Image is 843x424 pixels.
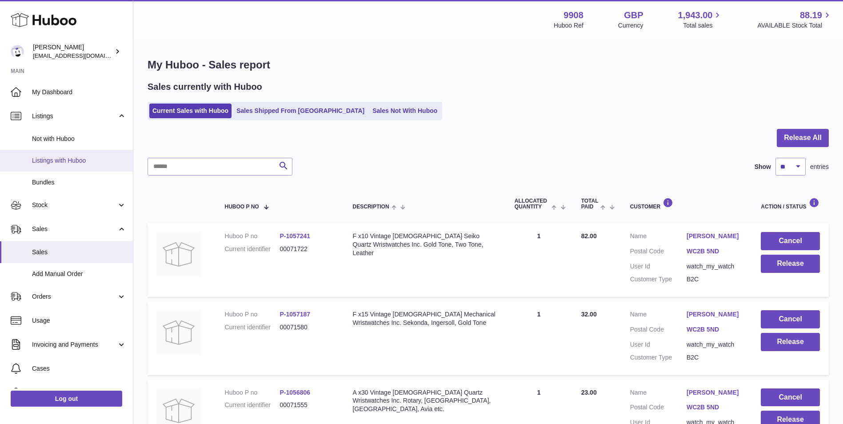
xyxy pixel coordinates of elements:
strong: GBP [624,9,643,21]
span: ALLOCATED Quantity [515,198,549,210]
span: Stock [32,201,117,209]
label: Show [755,163,771,171]
div: Action / Status [761,198,820,210]
a: [PERSON_NAME] [687,232,743,240]
button: Cancel [761,310,820,328]
div: Currency [618,21,643,30]
a: [PERSON_NAME] [687,388,743,397]
div: Customer [630,198,743,210]
span: Sales [32,225,117,233]
dt: Current identifier [225,401,280,409]
a: P-1057187 [280,311,311,318]
dd: watch_my_watch [687,340,743,349]
dd: 00071580 [280,323,335,332]
a: WC2B 5ND [687,247,743,256]
span: [EMAIL_ADDRESS][DOMAIN_NAME] [33,52,131,59]
div: F x10 Vintage [DEMOGRAPHIC_DATA] Seiko Quartz Wristwatches Inc. Gold Tone, Two Tone, Leather [353,232,497,257]
span: entries [810,163,829,171]
button: Release [761,333,820,351]
span: 23.00 [581,389,597,396]
a: Sales Shipped From [GEOGRAPHIC_DATA] [233,104,368,118]
div: A x30 Vintage [DEMOGRAPHIC_DATA] Quartz Wristwatches Inc. Rotary, [GEOGRAPHIC_DATA], [GEOGRAPHIC_... [353,388,497,414]
span: Total paid [581,198,599,210]
dt: Huboo P no [225,232,280,240]
span: Huboo P no [225,204,259,210]
span: Cases [32,364,126,373]
dd: watch_my_watch [687,262,743,271]
dd: 00071722 [280,245,335,253]
dt: Name [630,310,687,321]
img: internalAdmin-9908@internal.huboo.com [11,45,24,58]
a: [PERSON_NAME] [687,310,743,319]
a: P-1056806 [280,389,311,396]
dt: Customer Type [630,353,687,362]
a: 88.19 AVAILABLE Stock Total [757,9,832,30]
span: Orders [32,292,117,301]
span: Add Manual Order [32,270,126,278]
span: Description [353,204,389,210]
dt: Customer Type [630,275,687,284]
dt: Postal Code [630,403,687,414]
dt: User Id [630,262,687,271]
button: Cancel [761,388,820,407]
dt: Current identifier [225,323,280,332]
div: [PERSON_NAME] [33,43,113,60]
a: 1,943.00 Total sales [678,9,723,30]
button: Release All [777,129,829,147]
span: Usage [32,316,126,325]
dt: User Id [630,340,687,349]
a: Log out [11,391,122,407]
dt: Huboo P no [225,388,280,397]
span: 32.00 [581,311,597,318]
dt: Name [630,232,687,243]
span: 88.19 [800,9,822,21]
a: WC2B 5ND [687,325,743,334]
dt: Postal Code [630,325,687,336]
dd: 00071555 [280,401,335,409]
button: Cancel [761,232,820,250]
span: Listings [32,112,117,120]
img: no-photo.jpg [156,232,201,276]
span: 1,943.00 [678,9,713,21]
a: Sales Not With Huboo [369,104,440,118]
span: My Dashboard [32,88,126,96]
td: 1 [506,301,572,375]
dt: Name [630,388,687,399]
dd: B2C [687,353,743,362]
dd: B2C [687,275,743,284]
span: Not with Huboo [32,135,126,143]
span: Total sales [683,21,723,30]
div: F x15 Vintage [DEMOGRAPHIC_DATA] Mechanical Wristwatches Inc. Sekonda, Ingersoll, Gold Tone [353,310,497,327]
h1: My Huboo - Sales report [148,58,829,72]
dt: Postal Code [630,247,687,258]
strong: 9908 [563,9,583,21]
span: 82.00 [581,232,597,240]
span: AVAILABLE Stock Total [757,21,832,30]
a: WC2B 5ND [687,403,743,412]
span: Listings with Huboo [32,156,126,165]
h2: Sales currently with Huboo [148,81,262,93]
img: no-photo.jpg [156,310,201,355]
button: Release [761,255,820,273]
span: Invoicing and Payments [32,340,117,349]
a: Current Sales with Huboo [149,104,232,118]
a: P-1057241 [280,232,311,240]
span: Sales [32,248,126,256]
td: 1 [506,223,572,297]
div: Huboo Ref [554,21,583,30]
span: Bundles [32,178,126,187]
dt: Huboo P no [225,310,280,319]
dt: Current identifier [225,245,280,253]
